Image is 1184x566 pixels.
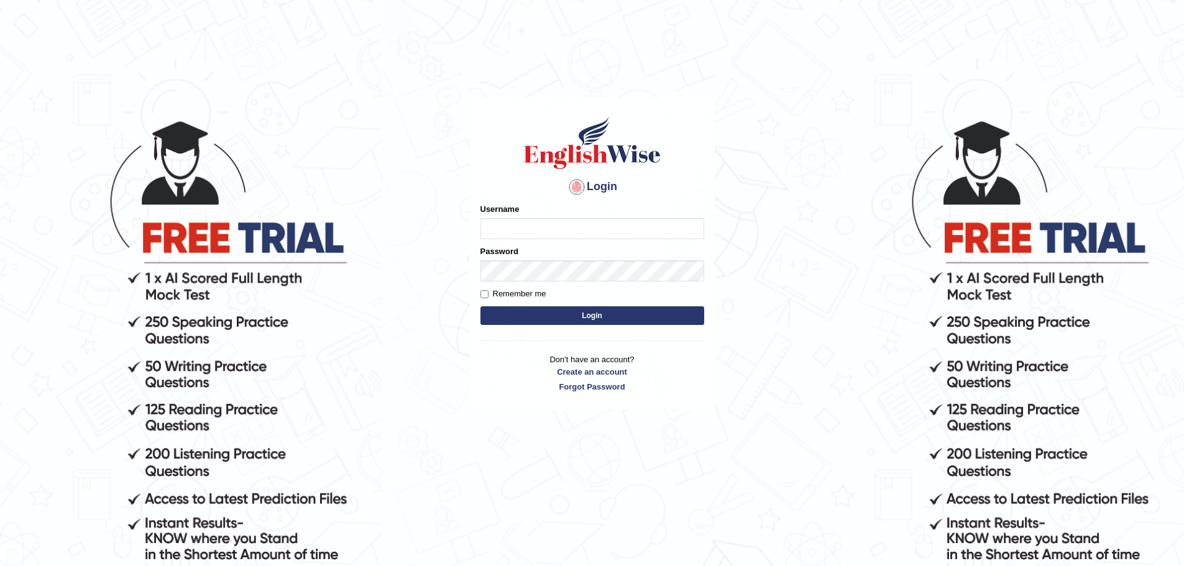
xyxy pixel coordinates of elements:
label: Username [480,203,520,215]
label: Password [480,245,518,257]
label: Remember me [480,288,546,300]
a: Forgot Password [480,381,704,393]
h4: Login [480,177,704,197]
p: Don't have an account? [480,354,704,392]
a: Create an account [480,366,704,378]
img: Logo of English Wise sign in for intelligent practice with AI [521,115,663,171]
button: Login [480,306,704,325]
input: Remember me [480,290,489,298]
